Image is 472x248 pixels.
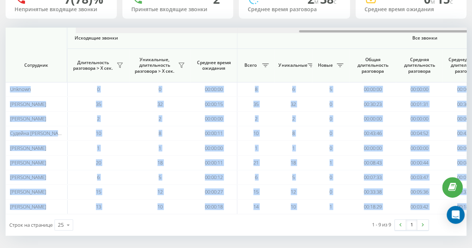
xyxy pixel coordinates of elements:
[131,6,225,13] div: Принятые входящие звонки
[292,145,295,151] span: 1
[253,159,259,166] span: 21
[291,101,296,107] span: 32
[406,220,417,230] a: 1
[133,57,176,74] span: Уникальные, длительность разговора > Х сек.
[329,145,332,151] span: 0
[159,174,161,180] span: 5
[10,188,46,195] span: [PERSON_NAME]
[58,221,64,229] div: 25
[316,62,334,68] span: Новые
[396,97,443,111] td: 00:01:31
[191,97,237,111] td: 00:00:15
[349,156,396,170] td: 00:08:43
[401,57,437,74] span: Средняя длительность разговора
[329,130,332,136] span: 0
[9,222,53,228] span: Строк на странице
[10,115,46,122] span: [PERSON_NAME]
[396,141,443,155] td: 00:00:00
[292,174,295,180] span: 5
[329,159,332,166] span: 1
[447,206,465,224] div: Open Intercom Messenger
[191,126,237,141] td: 00:00:11
[253,203,259,210] span: 14
[15,6,108,13] div: Непринятые входящие звонки
[96,203,101,210] span: 13
[157,101,163,107] span: 32
[97,145,100,151] span: 1
[191,82,237,97] td: 00:00:00
[157,203,163,210] span: 10
[365,6,458,13] div: Среднее время ожидания
[291,188,296,195] span: 12
[349,200,396,214] td: 00:18:29
[396,112,443,126] td: 00:00:00
[396,200,443,214] td: 00:03:42
[291,203,296,210] span: 10
[329,86,332,92] span: 5
[97,174,100,180] span: 6
[291,159,296,166] span: 18
[10,86,31,92] span: Unknown
[12,62,60,68] span: Сотрудник
[329,115,332,122] span: 0
[349,97,396,111] td: 00:30:23
[159,130,161,136] span: 8
[372,221,391,228] div: 1 - 9 из 9
[97,86,100,92] span: 0
[349,141,396,155] td: 00:00:00
[278,62,305,68] span: Уникальные
[396,185,443,199] td: 00:05:36
[253,188,259,195] span: 15
[71,60,114,71] span: Длительность разговора > Х сек.
[349,170,396,185] td: 00:07:33
[10,130,66,136] span: Судейна [PERSON_NAME]
[10,101,46,107] span: [PERSON_NAME]
[396,156,443,170] td: 00:00:44
[96,159,101,166] span: 20
[10,203,46,210] span: [PERSON_NAME]
[10,174,46,180] span: [PERSON_NAME]
[159,86,161,92] span: 0
[255,115,257,122] span: 2
[255,86,257,92] span: 8
[191,112,237,126] td: 00:00:00
[191,156,237,170] td: 00:00:11
[96,188,101,195] span: 15
[96,130,101,136] span: 10
[248,6,341,13] div: Среднее время разговора
[349,82,396,97] td: 00:00:00
[191,170,237,185] td: 00:00:12
[329,188,332,195] span: 0
[191,200,237,214] td: 00:00:18
[241,62,260,68] span: Всего
[349,185,396,199] td: 00:33:38
[157,188,163,195] span: 12
[329,101,332,107] span: 0
[349,112,396,126] td: 00:00:00
[396,126,443,141] td: 00:04:52
[292,86,295,92] span: 6
[255,174,257,180] span: 6
[292,130,295,136] span: 8
[396,82,443,97] td: 00:00:00
[253,101,259,107] span: 35
[253,130,259,136] span: 10
[396,170,443,185] td: 00:03:47
[96,101,101,107] span: 35
[292,115,295,122] span: 2
[159,115,161,122] span: 2
[255,145,257,151] span: 1
[159,145,161,151] span: 1
[355,57,390,74] span: Общая длительность разговора
[157,159,163,166] span: 18
[329,174,332,180] span: 0
[349,126,396,141] td: 00:43:46
[191,141,237,155] td: 00:00:00
[10,145,46,151] span: [PERSON_NAME]
[196,60,231,71] span: Среднее время ожидания
[191,185,237,199] td: 00:00:27
[97,115,100,122] span: 2
[10,159,46,166] span: [PERSON_NAME]
[329,203,332,210] span: 1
